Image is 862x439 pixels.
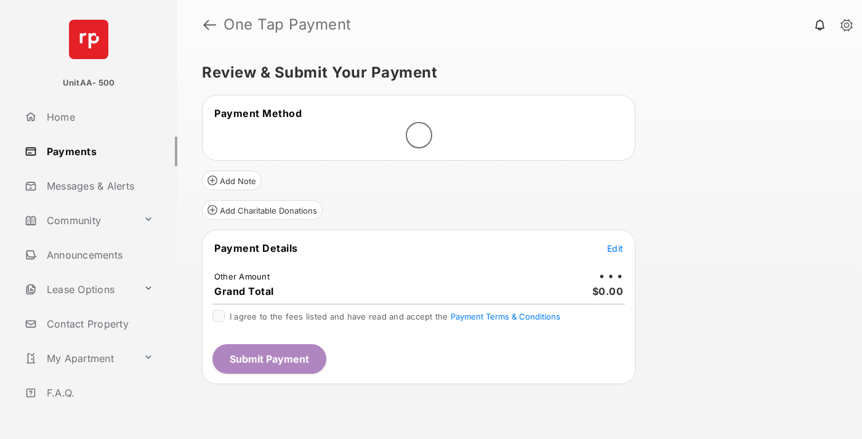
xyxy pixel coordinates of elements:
[20,206,139,235] a: Community
[20,137,177,166] a: Payments
[20,171,177,201] a: Messages & Alerts
[224,17,352,32] strong: One Tap Payment
[451,312,560,321] button: I agree to the fees listed and have read and accept the
[202,171,262,190] button: Add Note
[212,344,326,374] button: Submit Payment
[230,312,560,321] span: I agree to the fees listed and have read and accept the
[20,102,177,132] a: Home
[214,271,270,282] td: Other Amount
[214,242,298,254] span: Payment Details
[202,200,323,220] button: Add Charitable Donations
[20,240,177,270] a: Announcements
[69,20,108,59] img: svg+xml;base64,PHN2ZyB4bWxucz0iaHR0cDovL3d3dy53My5vcmcvMjAwMC9zdmciIHdpZHRoPSI2NCIgaGVpZ2h0PSI2NC...
[63,77,115,89] p: UnitAA- 500
[607,243,623,254] span: Edit
[214,285,274,297] span: Grand Total
[214,107,302,119] span: Payment Method
[607,242,623,254] button: Edit
[20,275,139,304] a: Lease Options
[20,378,177,408] a: F.A.Q.
[592,285,624,297] span: $0.00
[202,65,828,80] h5: Review & Submit Your Payment
[20,344,139,373] a: My Apartment
[20,309,177,339] a: Contact Property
